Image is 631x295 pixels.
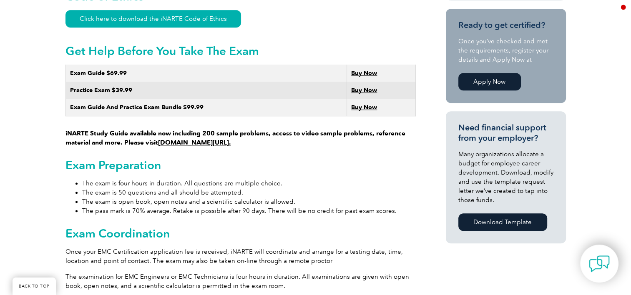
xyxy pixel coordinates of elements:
h2: Get Help Before You Take The Exam [65,44,416,57]
li: The exam is 50 questions and all should be attempted. [82,188,416,197]
strong: iNARTE Study Guide available now including 200 sample problems, access to video sample problems, ... [65,130,405,146]
li: The exam is four hours in duration. All questions are multiple choice. [82,179,416,188]
a: Click here to download the iNARTE Code of Ethics [65,10,241,27]
img: contact-chat.png [589,253,610,274]
h3: Need financial support from your employer? [458,122,553,143]
a: Buy Now [351,104,377,111]
img: en [618,3,628,11]
strong: Exam Guide $69.99 [70,70,127,77]
a: Download Template [458,213,547,231]
a: [DOMAIN_NAME][URL]. [158,139,231,146]
a: Buy Now [351,70,377,77]
h2: Exam Preparation [65,158,416,172]
strong: Exam Guide And Practice Exam Bundle $99.99 [70,104,204,111]
p: Once you’ve checked and met the requirements, register your details and Apply Now at [458,37,553,64]
p: Many organizations allocate a budget for employee career development. Download, modify and use th... [458,150,553,205]
h3: Ready to get certified? [458,20,553,30]
a: BACK TO TOP [13,277,56,295]
p: The examination for EMC Engineers or EMC Technicians is four hours in duration. All examinations ... [65,272,416,290]
strong: Practice Exam $39.99 [70,87,132,94]
p: Once your EMC Certification application fee is received, iNARTE will coordinate and arrange for a... [65,247,416,265]
h2: Exam Coordination [65,227,416,240]
li: The pass mark is 70% average. Retake is possible after 90 days. There will be no credit for past ... [82,206,416,215]
a: Buy Now [351,87,377,94]
li: The exam is open book, open notes and a scientific calculator is allowed. [82,197,416,206]
a: Apply Now [458,73,521,90]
